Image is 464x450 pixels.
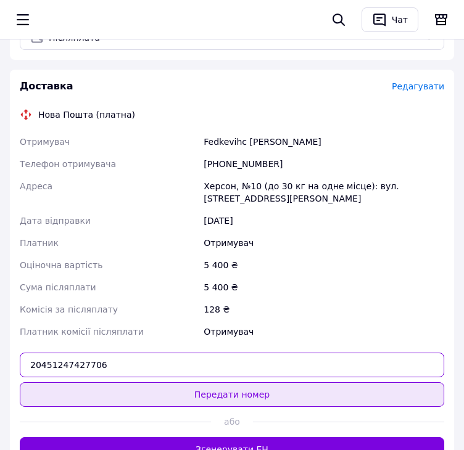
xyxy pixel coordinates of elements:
div: Нова Пошта (платна) [35,108,138,121]
button: Чат [362,7,418,32]
span: Оціночна вартість [20,260,102,270]
div: Чат [389,10,410,29]
span: Отримувач [20,137,70,147]
div: [PHONE_NUMBER] [201,153,447,175]
input: Номер експрес-накладної [20,353,444,377]
div: 5 400 ₴ [201,254,447,276]
span: Дата відправки [20,216,91,226]
span: Адреса [20,181,52,191]
span: Платник комісії післяплати [20,327,144,337]
div: 128 ₴ [201,298,447,321]
div: Отримувач [201,232,447,254]
span: Телефон отримувача [20,159,116,169]
span: Комісія за післяплату [20,305,118,314]
span: Сума післяплати [20,282,96,292]
div: [DATE] [201,210,447,232]
div: Отримувач [201,321,447,343]
span: Редагувати [392,81,444,91]
span: Доставка [20,80,73,92]
span: або [211,415,254,428]
div: Херсон, №10 (до 30 кг на одне місце): вул. [STREET_ADDRESS][PERSON_NAME] [201,175,447,210]
div: 5 400 ₴ [201,276,447,298]
span: Платник [20,238,59,248]
div: Fedkevihc [PERSON_NAME] [201,131,447,153]
button: Передати номер [20,382,444,407]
